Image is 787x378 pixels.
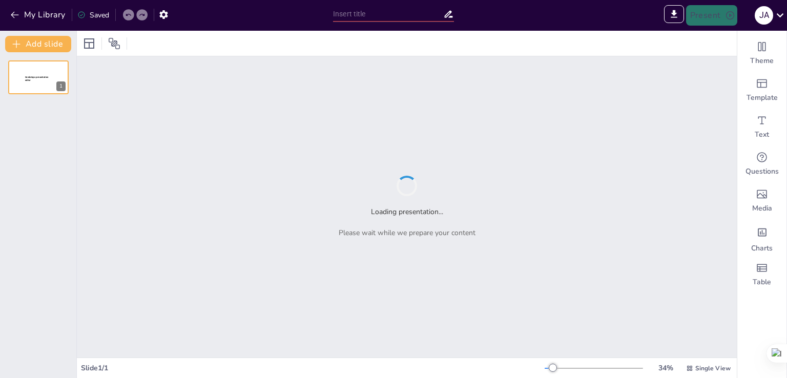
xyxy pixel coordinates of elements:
div: 34 % [653,363,678,373]
div: Saved [77,10,109,20]
p: Please wait while we prepare your content [339,227,475,238]
input: Insert title [333,7,443,22]
div: Get real-time input from your audience [737,145,786,182]
span: Media [752,203,772,214]
span: Text [755,130,769,140]
button: Present [686,5,737,26]
span: Export to PowerPoint [664,5,684,26]
div: Layout [81,35,97,52]
div: Change the overall theme [737,35,786,72]
div: Add text boxes [737,109,786,145]
div: Add charts and graphs [737,219,786,256]
button: J A [755,5,773,26]
div: Add ready made slides [737,72,786,109]
span: Charts [751,243,773,254]
div: Slide 1 / 1 [81,363,545,373]
div: Add a table [737,256,786,293]
span: Sendsteps presentation editor [25,76,49,81]
button: My Library [8,7,70,23]
span: Questions [745,166,779,177]
span: Template [747,93,778,103]
h2: Loading presentation... [371,206,443,217]
button: Add slide [5,36,71,52]
span: Position [108,37,120,50]
span: Table [753,277,771,287]
div: 1 [8,60,69,94]
span: Single View [695,364,731,373]
div: Add images, graphics, shapes or video [737,182,786,219]
span: Theme [750,56,774,66]
div: J A [755,6,773,25]
div: 1 [56,81,66,91]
